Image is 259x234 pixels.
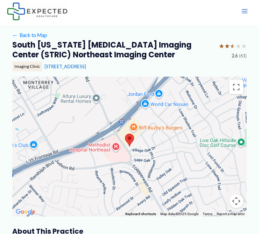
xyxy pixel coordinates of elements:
[12,32,19,38] span: ←
[230,40,236,52] span: ★
[217,212,245,216] a: Report a map error
[239,52,247,60] span: (61)
[12,30,47,40] a: ←Back to Map
[219,40,224,52] span: ★
[14,207,37,217] a: Open this area in Google Maps (opens a new window)
[229,80,243,94] button: Toggle fullscreen view
[241,40,247,52] span: ★
[12,40,214,60] h2: South [US_STATE] [MEDICAL_DATA] Imaging Center (STRIC) Northeast Imaging Center
[229,194,243,208] button: Map camera controls
[14,207,37,217] img: Google
[12,62,42,71] div: Imaging Clinic
[44,64,86,69] a: [STREET_ADDRESS]
[203,212,212,216] a: Terms (opens in new tab)
[236,40,241,52] span: ★
[237,4,252,19] button: Main menu toggle
[125,212,156,217] button: Keyboard shortcuts
[160,212,198,216] span: Map data ©2025 Google
[232,52,238,60] span: 2.6
[224,40,230,52] span: ★
[7,2,68,20] img: Expected Healthcare Logo - side, dark font, small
